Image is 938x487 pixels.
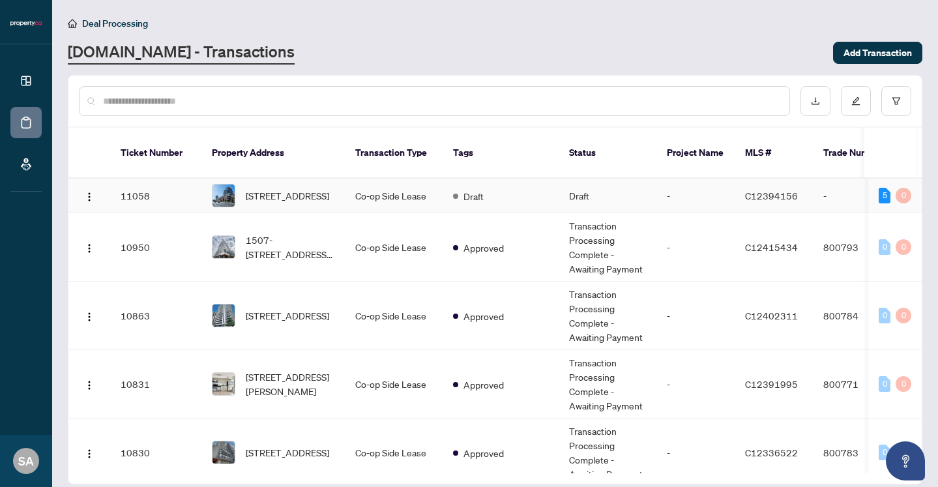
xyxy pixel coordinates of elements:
button: Logo [79,374,100,394]
div: 0 [879,376,890,392]
td: - [656,282,735,350]
img: thumbnail-img [213,304,235,327]
td: Co-op Side Lease [345,179,443,213]
span: edit [851,96,860,106]
button: edit [841,86,871,116]
td: 10950 [110,213,201,282]
button: Add Transaction [833,42,922,64]
img: Logo [84,312,95,322]
div: 0 [879,445,890,460]
span: C12415434 [745,241,798,253]
td: Co-op Side Lease [345,213,443,282]
span: Approved [463,377,504,392]
span: SA [18,452,34,470]
td: Co-op Side Lease [345,282,443,350]
div: 0 [879,239,890,255]
td: - [656,179,735,213]
a: [DOMAIN_NAME] - Transactions [68,41,295,65]
td: - [813,179,904,213]
span: Approved [463,241,504,255]
img: logo [10,20,42,27]
span: [STREET_ADDRESS] [246,445,329,460]
td: - [656,213,735,282]
span: C12402311 [745,310,798,321]
td: 800784 [813,282,904,350]
div: 0 [896,239,911,255]
div: 5 [879,188,890,203]
span: Approved [463,309,504,323]
span: Add Transaction [843,42,912,63]
button: filter [881,86,911,116]
img: Logo [84,243,95,254]
div: 0 [896,188,911,203]
button: Open asap [886,441,925,480]
button: download [800,86,830,116]
div: 0 [896,308,911,323]
td: 10863 [110,282,201,350]
div: 0 [896,376,911,392]
img: Logo [84,192,95,202]
td: Transaction Processing Complete - Awaiting Payment [559,350,656,419]
img: thumbnail-img [213,373,235,395]
th: Tags [443,128,559,179]
img: Logo [84,449,95,459]
td: Co-op Side Lease [345,350,443,419]
td: 800771 [813,350,904,419]
button: Logo [79,305,100,326]
span: C12394156 [745,190,798,201]
span: filter [892,96,901,106]
td: 10830 [110,419,201,487]
img: thumbnail-img [213,184,235,207]
span: download [811,96,820,106]
span: [STREET_ADDRESS][PERSON_NAME] [246,370,334,398]
th: Project Name [656,128,735,179]
td: Transaction Processing Complete - Awaiting Payment [559,419,656,487]
th: Status [559,128,656,179]
th: Transaction Type [345,128,443,179]
button: Logo [79,237,100,258]
img: Logo [84,380,95,391]
th: Property Address [201,128,345,179]
td: - [656,350,735,419]
img: thumbnail-img [213,236,235,258]
div: 0 [879,308,890,323]
td: Transaction Processing Complete - Awaiting Payment [559,282,656,350]
span: Deal Processing [82,18,148,29]
span: C12391995 [745,378,798,390]
td: 800793 [813,213,904,282]
button: Logo [79,185,100,206]
td: 11058 [110,179,201,213]
img: thumbnail-img [213,441,235,464]
span: 1507-[STREET_ADDRESS][PERSON_NAME] [246,233,334,261]
span: [STREET_ADDRESS] [246,308,329,323]
span: [STREET_ADDRESS] [246,188,329,203]
td: Draft [559,179,656,213]
td: 800783 [813,419,904,487]
span: Draft [463,189,484,203]
span: C12336522 [745,447,798,458]
td: 10831 [110,350,201,419]
button: Logo [79,442,100,463]
td: - [656,419,735,487]
td: Co-op Side Lease [345,419,443,487]
th: Ticket Number [110,128,201,179]
th: MLS # [735,128,813,179]
span: home [68,19,77,28]
th: Trade Number [813,128,904,179]
td: Transaction Processing Complete - Awaiting Payment [559,213,656,282]
span: Approved [463,446,504,460]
